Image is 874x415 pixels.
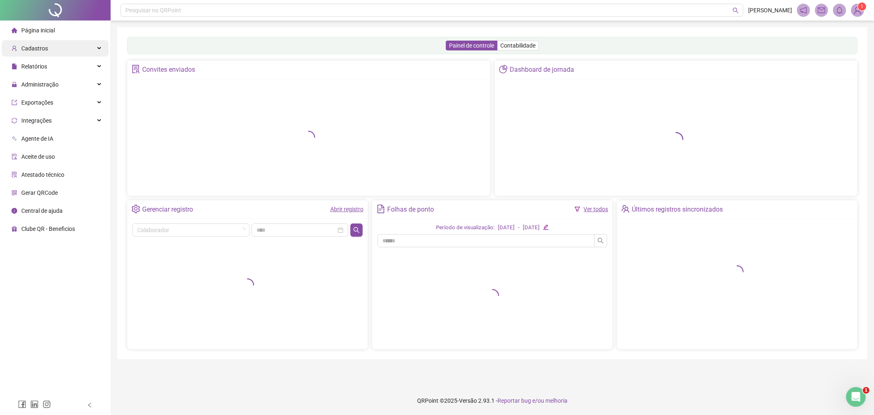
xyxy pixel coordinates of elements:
div: - [518,223,520,232]
span: bell [836,7,843,14]
span: audit [11,154,17,160]
div: Período de visualização: [436,223,495,232]
sup: Atualize o seu contato no menu Meus Dados [858,2,866,11]
span: Agente de IA [21,135,53,142]
span: loading [731,265,744,278]
span: Contabilidade [500,42,536,49]
div: [DATE] [523,223,540,232]
a: Ver todos [583,206,608,212]
span: team [621,205,630,213]
span: Exportações [21,99,53,106]
span: loading [240,228,245,233]
span: Painel de controle [449,42,494,49]
img: 78113 [851,4,864,16]
span: loading [669,132,683,147]
span: loading [302,131,315,144]
span: [PERSON_NAME] [748,6,792,15]
div: Gerenciar registro [142,203,193,217]
span: linkedin [30,400,39,408]
a: Abrir registro [330,206,363,212]
div: Dashboard de jornada [510,63,574,77]
span: filter [574,206,580,212]
span: edit [543,224,548,230]
span: solution [11,172,17,178]
span: Reportar bug e/ou melhoria [497,397,568,404]
div: Folhas de ponto [387,203,434,217]
span: Página inicial [21,27,55,34]
span: left [87,402,93,408]
span: Versão [459,397,477,404]
span: home [11,27,17,33]
div: [DATE] [498,223,515,232]
span: sync [11,118,17,123]
span: export [11,100,17,105]
span: Administração [21,81,59,88]
span: Gerar QRCode [21,189,58,196]
span: Integrações [21,117,52,124]
span: file [11,64,17,69]
span: facebook [18,400,26,408]
span: Clube QR - Beneficios [21,226,75,232]
span: instagram [43,400,51,408]
span: search [733,7,739,14]
span: 1 [861,4,864,9]
span: Cadastros [21,45,48,52]
span: loading [241,278,254,292]
span: info-circle [11,208,17,214]
span: pie-chart [499,65,508,73]
span: solution [132,65,140,73]
span: qrcode [11,190,17,196]
footer: QRPoint © 2025 - 2.93.1 - [111,386,874,415]
span: gift [11,226,17,232]
span: loading [486,289,499,302]
span: Relatórios [21,63,47,70]
span: 1 [863,387,869,394]
iframe: Intercom live chat [846,387,866,407]
span: search [597,237,604,244]
span: search [353,227,360,233]
span: file-text [377,205,385,213]
span: Central de ajuda [21,207,63,214]
span: notification [800,7,807,14]
span: mail [818,7,825,14]
div: Convites enviados [142,63,195,77]
span: Atestado técnico [21,171,64,178]
div: Últimos registros sincronizados [632,203,723,217]
span: lock [11,82,17,87]
span: user-add [11,46,17,51]
span: Aceite de uso [21,153,55,160]
span: setting [132,205,140,213]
